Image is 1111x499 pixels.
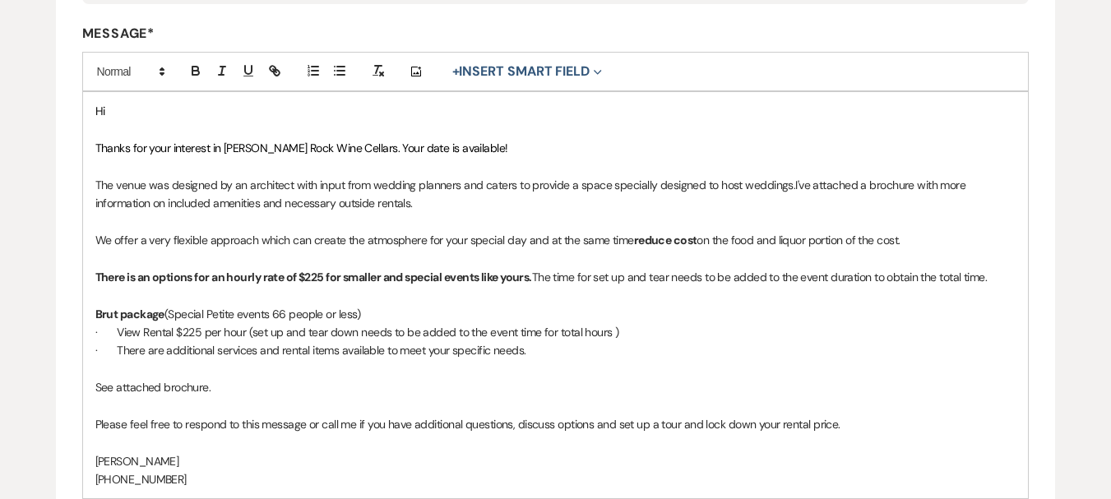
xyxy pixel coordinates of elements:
p: · View Rental $225 per hour (set up and tear down needs to be added to the event time for total h... [95,323,1016,341]
p: · There are additional services and rental items available to meet your specific needs. [95,341,1016,359]
span: Hi [95,104,105,118]
p: [PERSON_NAME] [95,452,1016,470]
p: Please feel free to respond to this message or call me if you have additional questions, discuss ... [95,415,1016,433]
button: Insert Smart Field [447,62,608,81]
strong: reduce cost [634,233,697,247]
span: + [452,65,460,78]
p: The time for set up and tear needs to be added to the event duration to obtain the total time. [95,268,1016,286]
p: The venue was designed by an architect with input from wedding planners and caters to provide a s... [95,176,1016,213]
strong: Brut package [95,307,164,321]
span: We offer a very flexible approach which can create the atmosphere for your special day and at the... [95,233,634,247]
span: on the food and liquor portion of the cost. [697,233,900,247]
p: See attached brochure. [95,378,1016,396]
span: Thanks for your interest in [PERSON_NAME] Rock Wine Cellars. Your date is available! [95,141,508,155]
p: (Special Petite events 66 people or less) [95,305,1016,323]
label: Message* [82,25,1030,42]
strong: There is an options for an hourly rate of $225 for smaller and special events like yours. [95,270,532,284]
p: [PHONE_NUMBER] [95,470,1016,488]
